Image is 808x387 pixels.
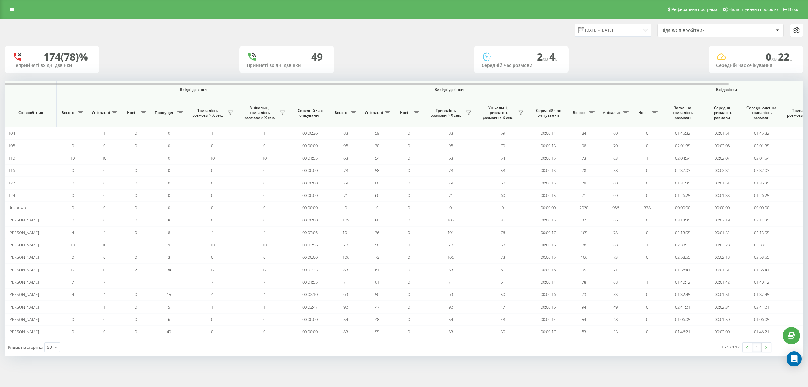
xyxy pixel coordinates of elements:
span: 1 [135,242,137,248]
td: 00:00:00 [529,202,568,214]
td: 00:02:28 [702,239,742,251]
span: Нові [123,110,139,115]
td: 02:04:54 [663,152,702,164]
span: 0 [211,167,213,173]
span: 78 [613,230,618,235]
span: 0 [408,130,410,136]
td: 00:02:18 [702,251,742,263]
span: 0 [263,217,265,223]
span: 0 [408,279,410,285]
span: 63 [343,155,348,161]
span: 2 [537,50,549,63]
span: 60 [501,192,505,198]
td: 00:00:15 [529,152,568,164]
span: 8 [168,217,170,223]
span: [PERSON_NAME] [8,254,39,260]
span: 58 [375,242,379,248]
span: 4 [103,230,105,235]
span: 0 [72,205,74,210]
span: 63 [449,155,453,161]
span: 63 [613,155,618,161]
td: 00:01:42 [702,276,742,288]
span: 95 [582,267,586,273]
td: 02:04:54 [742,152,781,164]
span: Тривалість розмови > Х сек. [189,108,226,118]
span: Реферальна програма [671,7,718,12]
td: 00:02:07 [702,152,742,164]
span: 122 [8,180,15,186]
span: Співробітник [10,110,51,115]
td: 00:01:51 [702,127,742,139]
td: 00:00:13 [529,164,568,177]
span: Середній час очікування [295,108,325,118]
td: 00:01:51 [702,263,742,276]
span: 10 [102,242,106,248]
span: 108 [8,143,15,148]
td: 01:40:12 [742,276,781,288]
td: 02:13:55 [663,227,702,239]
span: 78 [343,242,348,248]
span: 0 [263,192,265,198]
td: 00:00:00 [742,202,781,214]
span: 3 [168,254,170,260]
td: 01:26:25 [742,189,781,202]
span: 79 [449,180,453,186]
span: 0 [408,267,410,273]
span: c [555,55,557,62]
span: 0 [263,143,265,148]
span: 106 [447,254,454,260]
span: 105 [342,217,349,223]
span: 60 [375,180,379,186]
td: 00:00:15 [529,214,568,226]
span: 86 [501,217,505,223]
span: 105 [581,217,587,223]
div: Прийняті вхідні дзвінки [247,63,326,68]
span: 0 [502,205,504,210]
span: 4 [72,230,74,235]
span: 12 [102,267,106,273]
td: 02:58:55 [663,251,702,263]
span: 0 [168,167,170,173]
span: 7 [263,279,265,285]
span: 58 [613,167,618,173]
span: 0 [72,192,74,198]
span: 0 [168,155,170,161]
span: 0 [408,230,410,235]
span: 79 [582,180,586,186]
td: 00:02:33 [290,263,330,276]
td: 01:56:41 [742,263,781,276]
span: 0 [263,205,265,210]
span: 0 [646,167,648,173]
span: Unknown [8,205,26,210]
span: 0 [646,192,648,198]
span: 1 [103,130,105,136]
span: Середній час очікування [533,108,563,118]
span: 0 [408,155,410,161]
span: 60 [501,180,505,186]
span: 0 [211,192,213,198]
div: 49 [311,51,323,63]
td: 00:01:55 [290,276,330,288]
span: Вхідні дзвінки [73,87,313,92]
span: 0 [168,180,170,186]
span: 61 [375,267,379,273]
span: 0 [408,180,410,186]
span: хв [543,55,549,62]
span: 0 [646,217,648,223]
span: 0 [646,143,648,148]
span: 4 [211,230,213,235]
td: 00:00:14 [529,127,568,139]
td: 00:00:00 [290,214,330,226]
span: 71 [449,192,453,198]
span: Нові [634,110,650,115]
span: 1 [135,155,137,161]
span: 10 [102,155,106,161]
span: 1 [135,279,137,285]
span: 61 [375,279,379,285]
span: Вихід [788,7,799,12]
span: 78 [449,167,453,173]
span: 0 [103,205,105,210]
span: 71 [343,279,348,285]
span: Вихідні дзвінки [345,87,553,92]
span: 61 [501,267,505,273]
